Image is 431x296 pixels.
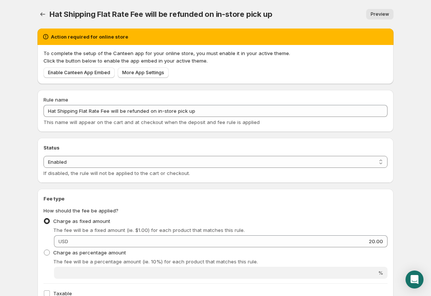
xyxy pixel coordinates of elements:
a: Preview [366,9,394,19]
span: Charge as fixed amount [53,218,110,224]
a: Enable Canteen App Embed [43,67,115,78]
p: To complete the setup of the Canteen app for your online store, you must enable it in your active... [43,49,388,57]
h2: Action required for online store [51,33,128,40]
h2: Fee type [43,195,388,202]
button: Settings [37,9,48,19]
span: The fee will be a fixed amount (ie. $1.00) for each product that matches this rule. [53,227,245,233]
span: Hat Shipping Flat Rate Fee will be refunded on in-store pick up [49,10,272,19]
span: % [378,270,383,276]
span: Preview [371,11,389,17]
span: USD [58,238,68,244]
p: The fee will be a percentage amount (ie. 10%) for each product that matches this rule. [53,258,388,265]
a: More App Settings [118,67,169,78]
span: Enable Canteen App Embed [48,70,110,76]
h2: Status [43,144,388,151]
span: More App Settings [122,70,164,76]
p: Click the button below to enable the app embed in your active theme. [43,57,388,64]
span: This name will appear on the cart and at checkout when the deposit and fee rule is applied [43,119,260,125]
span: Charge as percentage amount [53,250,126,256]
span: If disabled, the rule will not be applied to the cart or checkout. [43,170,190,176]
span: Rule name [43,97,68,103]
div: Open Intercom Messenger [406,271,424,289]
span: How should the fee be applied? [43,208,118,214]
